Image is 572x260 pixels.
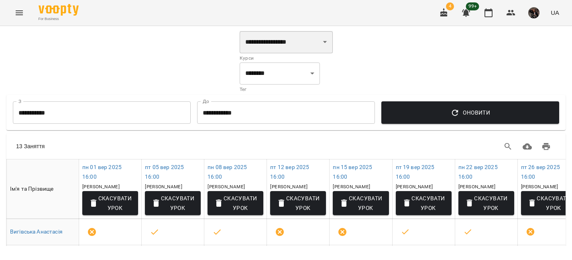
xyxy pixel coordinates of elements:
button: UA [548,5,562,20]
span: Скасувати Урок [465,193,508,213]
button: Menu [10,3,29,22]
span: Скасувати Урок [214,193,257,213]
span: [PERSON_NAME] [396,184,433,189]
button: Скасувати Урок [82,191,138,215]
button: Скасувати Урок [270,191,326,215]
button: Скасувати Урок [396,191,452,215]
div: Ім'я та Прізвище [10,184,75,194]
button: Оновити [381,101,559,124]
span: Оновити [388,108,553,117]
span: 4 [446,2,454,10]
button: Скасувати Урок [333,191,389,215]
a: пт 12 вер 202516:00 [270,164,309,180]
a: Вигівська Анастасія [10,228,63,235]
span: Скасувати Урок [277,193,320,213]
a: пт 26 вер 202516:00 [521,164,560,180]
button: Скасувати Урок [145,191,201,215]
a: пт 19 вер 202516:00 [396,164,435,180]
span: [PERSON_NAME] [208,184,245,189]
div: 13 Заняття [16,142,272,150]
button: Друк [537,137,556,156]
button: Скасувати Урок [208,191,263,215]
a: пт 05 вер 202516:00 [145,164,184,180]
p: Курси [240,54,333,62]
button: Завантажити CSV [518,137,537,156]
a: пн 01 вер 202516:00 [82,164,122,180]
span: Скасувати Урок [89,193,132,213]
span: [PERSON_NAME] [82,184,120,189]
button: Search [499,137,518,156]
span: Скасувати Урок [151,193,194,213]
span: For Business [39,16,79,22]
span: UA [551,8,559,17]
span: Скасувати Урок [339,193,382,213]
span: Скасувати Урок [527,193,570,213]
button: Скасувати Урок [458,191,514,215]
img: Voopty Logo [39,4,79,16]
a: пн 08 вер 202516:00 [208,164,247,180]
span: [PERSON_NAME] [458,184,496,189]
img: 8463428bc87f36892c86bf66b209d685.jpg [528,7,539,18]
div: Table Toolbar [6,133,566,159]
span: [PERSON_NAME] [521,184,558,189]
span: [PERSON_NAME] [145,184,182,189]
a: пн 22 вер 202516:00 [458,164,498,180]
p: Тег [240,86,320,94]
span: Скасувати Урок [402,193,445,213]
span: 99+ [466,2,479,10]
span: [PERSON_NAME] [333,184,370,189]
a: пн 15 вер 202516:00 [333,164,372,180]
span: [PERSON_NAME] [270,184,307,189]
